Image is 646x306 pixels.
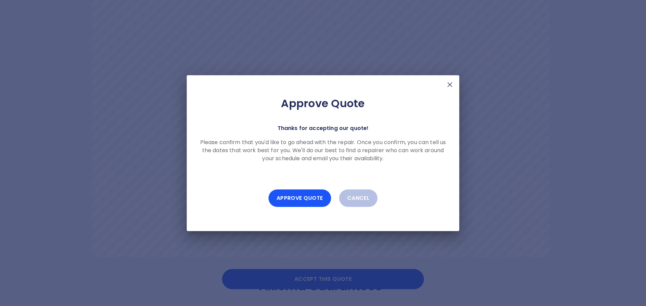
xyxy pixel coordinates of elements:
img: X Mark [446,81,454,89]
p: Thanks for accepting our quote! [278,124,369,133]
p: Please confirm that you'd like to go ahead with the repair. Once you confirm, you can tell us the... [198,138,448,163]
button: Approve Quote [268,189,331,207]
button: Cancel [339,189,378,207]
h2: Approve Quote [198,97,448,110]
